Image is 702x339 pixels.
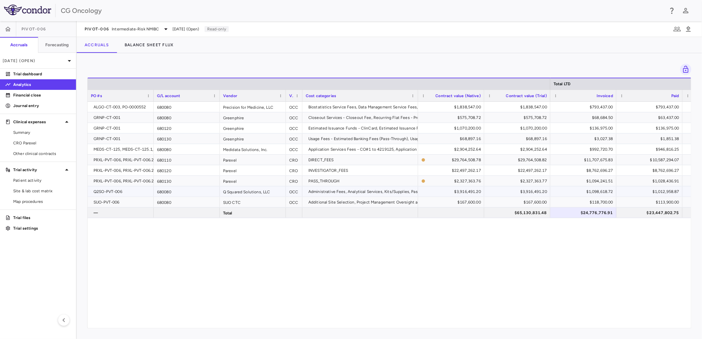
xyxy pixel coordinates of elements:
div: SUO CTC [220,197,286,207]
span: Total LTD [554,82,570,86]
div: $2,904,252.64 [424,144,481,155]
div: PRXL-PVT-006, PRXL-PVT-006.2 [94,155,154,165]
div: 680120 [154,123,220,133]
div: $3,916,491.20 [490,186,547,197]
div: $68,684.50 [556,112,613,123]
span: PIVOT-006 [85,26,109,32]
div: $2,327,363.76 [428,176,481,186]
span: Site & lab cost matrix [13,188,71,194]
span: G/L account [157,94,180,98]
div: CRO [286,165,302,175]
div: Greenphire [220,123,286,133]
div: ALGO-CT-003, PO-0000552 [94,102,150,112]
div: $65,130,831.48 [490,207,547,218]
div: OCC [286,112,302,123]
div: $1,070,200.00 [490,123,547,133]
p: Trial dashboard [13,71,71,77]
span: The contract record and uploaded budget values do not match. Please review the contract record an... [421,176,481,186]
p: Trial files [13,215,71,221]
div: MEDS-CT-125, MEDS-CT-125.1, MEDS-CT-330, MEDS-CT-383 [94,144,210,155]
button: Balance Sheet Flux [117,37,182,53]
span: PO #s [91,94,102,98]
div: Parexel [220,155,286,165]
div: $3,027.38 [556,133,613,144]
span: Map procedures [13,199,71,205]
div: $10,587,294.07 [622,155,679,165]
span: CRO Parexel [13,140,71,146]
div: Administrative Fees, Analytical Services, Kits/Supplies, Pass-Throughs, Reporting, Specimen and/o... [308,186,532,197]
div: GRNP-CT-001 [94,133,150,144]
div: $29,764,508.78 [428,155,481,165]
div: $22,497,262.17 [424,165,481,176]
div: Usage Fees - Estimated Banking Fees (Pass-Through), Usage Fees - Estimated Travel Fees [308,133,477,144]
div: Greenphire [220,133,286,144]
div: $1,851.38 [622,133,679,144]
div: $29,764,508.82 [490,155,547,165]
div: $8,762,696.27 [556,165,613,176]
div: $63,437.00 [622,112,679,123]
div: Biostatistics Service Fees, Data Management Service Fees, Pass-Through Expenses - Clarity and Met... [308,102,547,112]
div: $8,762,696.27 [622,165,679,176]
span: Contract value (Native) [436,94,481,98]
div: Parexel [220,176,286,186]
div: GRNP-CT-001 [94,123,150,133]
p: Trial settings [13,225,71,231]
div: $113,900.00 [622,197,679,207]
span: Invoiced [597,94,613,98]
div: $575,708.72 [424,112,481,123]
div: $1,838,547.00 [490,102,547,112]
div: — [94,207,150,218]
div: PASS_THROUGH [308,176,415,186]
span: PIVOT-006 [21,26,46,32]
div: 680110 [154,155,220,165]
div: PRXL-PVT-006, PRXL-PVT-006.2 [94,176,154,186]
div: $136,975.00 [622,123,679,133]
div: $11,707,675.83 [556,155,613,165]
span: The contract record and uploaded budget values do not match. Please review the contract record an... [421,155,481,165]
div: 680080 [154,112,220,123]
div: $575,708.72 [490,112,547,123]
div: $1,094,241.51 [556,176,613,186]
div: 680130 [154,133,220,144]
button: Accruals [77,37,117,53]
div: Q Squared Solutions, LLC [220,186,286,197]
div: $1,028,436.91 [622,176,679,186]
div: 680080 [154,197,220,207]
div: CRO [286,155,302,165]
div: $2,904,252.64 [490,144,547,155]
div: $167,600.00 [490,197,547,207]
div: PRXL-PVT-006, PRXL-PVT-006.2 [94,165,154,176]
div: Precision for Medicine, LLC [220,102,286,112]
div: OCC [286,197,302,207]
div: $2,327,363.77 [490,176,547,186]
div: OCC [286,102,302,112]
p: Read-only [205,26,229,32]
p: Financial close [13,92,71,98]
div: $1,838,547.00 [424,102,481,112]
div: INVESTIGATOR_FEES [308,165,415,176]
div: $1,070,200.00 [424,123,481,133]
p: Trial activity [13,167,63,173]
div: DIRECT_FEES [308,155,415,165]
div: 680130 [154,176,220,186]
div: 680120 [154,165,220,175]
div: CG Oncology [61,6,664,16]
span: Vendor [223,94,237,98]
p: [DATE] (Open) [3,58,65,64]
div: Parexel [220,165,286,175]
div: $22,497,262.17 [490,165,547,176]
div: OCC [286,144,302,154]
div: GRNP-CT-001 [94,112,150,123]
div: Estimated Issuance Funds - ClinCard, Estimated Issuance Funds - ConneX [308,123,447,133]
div: $992,720.70 [556,144,613,155]
div: $1,098,618.72 [556,186,613,197]
span: Summary [13,130,71,135]
div: CRO [286,176,302,186]
div: $793,437.00 [556,102,613,112]
h6: Accruals [10,42,27,48]
div: Q2SO-PVT-006 [94,186,150,197]
span: Paid [671,94,679,98]
p: Analytics [13,82,71,88]
div: $68,897.16 [424,133,481,144]
p: Journal entry [13,103,71,109]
